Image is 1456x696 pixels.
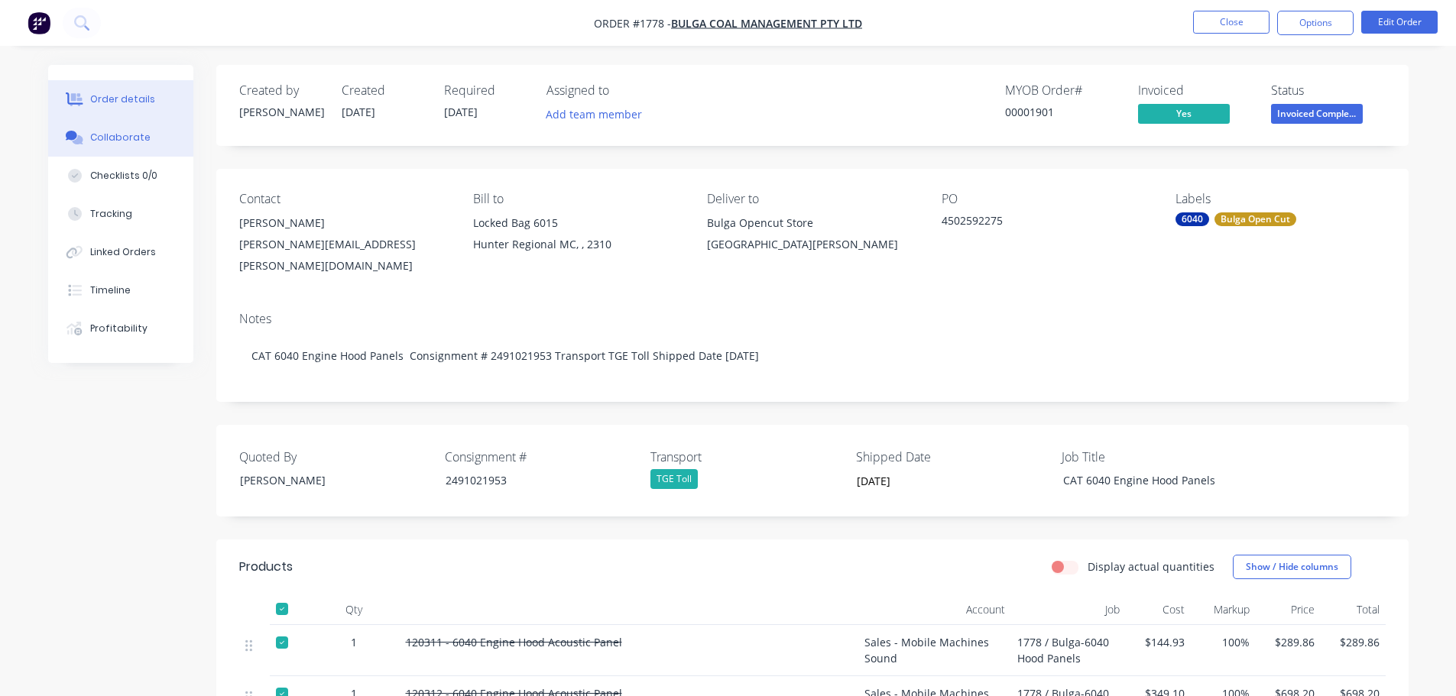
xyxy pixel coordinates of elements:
[1011,625,1126,676] div: 1778 / Bulga-6040 Hood Panels
[342,83,426,98] div: Created
[48,80,193,118] button: Order details
[239,448,430,466] label: Quoted By
[90,283,131,297] div: Timeline
[942,192,1151,206] div: PO
[1005,104,1120,120] div: 00001901
[308,594,400,625] div: Qty
[1062,448,1253,466] label: Job Title
[239,83,323,98] div: Created by
[90,322,148,335] div: Profitability
[1005,83,1120,98] div: MYOB Order #
[444,83,528,98] div: Required
[48,309,193,348] button: Profitability
[239,192,449,206] div: Contact
[1138,83,1253,98] div: Invoiced
[546,83,699,98] div: Assigned to
[342,105,375,119] span: [DATE]
[1126,594,1191,625] div: Cost
[846,470,1036,493] input: Enter date
[90,207,132,221] div: Tracking
[1321,594,1386,625] div: Total
[594,16,671,31] span: Order #1778 -
[90,92,155,106] div: Order details
[406,635,622,649] span: 120311 - 6040 Engine Hood Acoustic Panel
[650,469,698,489] div: TGE Toll
[707,192,916,206] div: Deliver to
[650,448,841,466] label: Transport
[1132,634,1185,650] span: $144.93
[671,16,862,31] a: Bulga Coal Management Pty Ltd
[445,448,636,466] label: Consignment #
[48,157,193,195] button: Checklists 0/0
[90,131,151,144] div: Collaborate
[1361,11,1438,34] button: Edit Order
[1176,192,1385,206] div: Labels
[473,212,683,261] div: Locked Bag 6015Hunter Regional MC, , 2310
[1176,212,1209,226] div: 6040
[1088,558,1214,575] label: Display actual quantities
[1197,634,1250,650] span: 100%
[1271,104,1363,127] button: Invoiced Comple...
[48,233,193,271] button: Linked Orders
[48,118,193,157] button: Collaborate
[239,332,1386,379] div: CAT 6040 Engine Hood Panels Consignment # 2491021953 Transport TGE Toll Shipped Date [DATE]
[90,169,157,183] div: Checklists 0/0
[28,11,50,34] img: Factory
[48,271,193,309] button: Timeline
[1193,11,1270,34] button: Close
[444,105,478,119] span: [DATE]
[1138,104,1230,123] span: Yes
[239,104,323,120] div: [PERSON_NAME]
[1011,594,1126,625] div: Job
[1256,594,1321,625] div: Price
[1277,11,1354,35] button: Options
[546,104,650,125] button: Add team member
[433,469,624,491] div: 2491021953
[239,212,449,234] div: [PERSON_NAME]
[1233,555,1351,579] button: Show / Hide columns
[1271,83,1386,98] div: Status
[707,212,916,261] div: Bulga Opencut Store [GEOGRAPHIC_DATA][PERSON_NAME]
[473,192,683,206] div: Bill to
[239,312,1386,326] div: Notes
[1051,469,1242,491] div: CAT 6040 Engine Hood Panels
[1327,634,1380,650] span: $289.86
[1262,634,1315,650] span: $289.86
[473,234,683,255] div: Hunter Regional MC, , 2310
[1271,104,1363,123] span: Invoiced Comple...
[90,245,156,259] div: Linked Orders
[858,625,1011,676] div: Sales - Mobile Machines Sound
[228,469,419,491] div: [PERSON_NAME]
[942,212,1133,234] div: 4502592275
[1214,212,1296,226] div: Bulga Open Cut
[351,634,357,650] span: 1
[537,104,650,125] button: Add team member
[473,212,683,234] div: Locked Bag 6015
[707,212,916,255] div: Bulga Opencut Store [GEOGRAPHIC_DATA][PERSON_NAME]
[239,234,449,277] div: [PERSON_NAME][EMAIL_ADDRESS][PERSON_NAME][DOMAIN_NAME]
[1191,594,1256,625] div: Markup
[239,558,293,576] div: Products
[239,212,449,277] div: [PERSON_NAME][PERSON_NAME][EMAIL_ADDRESS][PERSON_NAME][DOMAIN_NAME]
[858,594,1011,625] div: Account
[48,195,193,233] button: Tracking
[856,448,1047,466] label: Shipped Date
